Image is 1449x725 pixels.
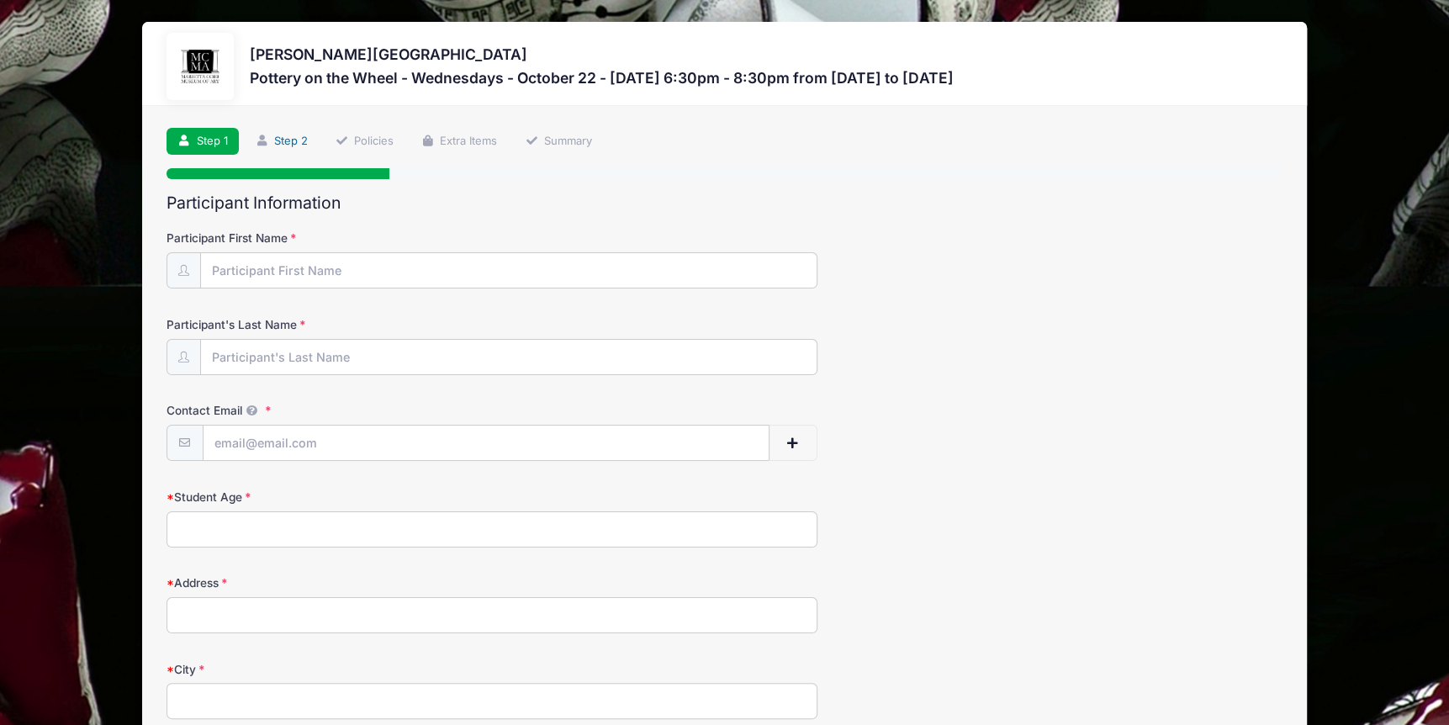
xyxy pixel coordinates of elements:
a: Summary [514,128,603,156]
label: Participant First Name [167,230,538,246]
a: Extra Items [410,128,509,156]
label: City [167,661,538,678]
label: Contact Email [167,402,538,419]
a: Step 2 [244,128,319,156]
h3: [PERSON_NAME][GEOGRAPHIC_DATA] [250,45,953,63]
a: Step 1 [167,128,239,156]
h2: Participant Information [167,193,1282,213]
label: Participant's Last Name [167,316,538,333]
h3: Pottery on the Wheel - Wednesdays - October 22 - [DATE] 6:30pm - 8:30pm from [DATE] to [DATE] [250,69,953,87]
input: Participant First Name [200,252,817,288]
input: email@email.com [203,425,769,461]
label: Student Age [167,489,538,505]
label: Address [167,574,538,591]
input: Participant's Last Name [200,339,817,375]
a: Policies [324,128,405,156]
